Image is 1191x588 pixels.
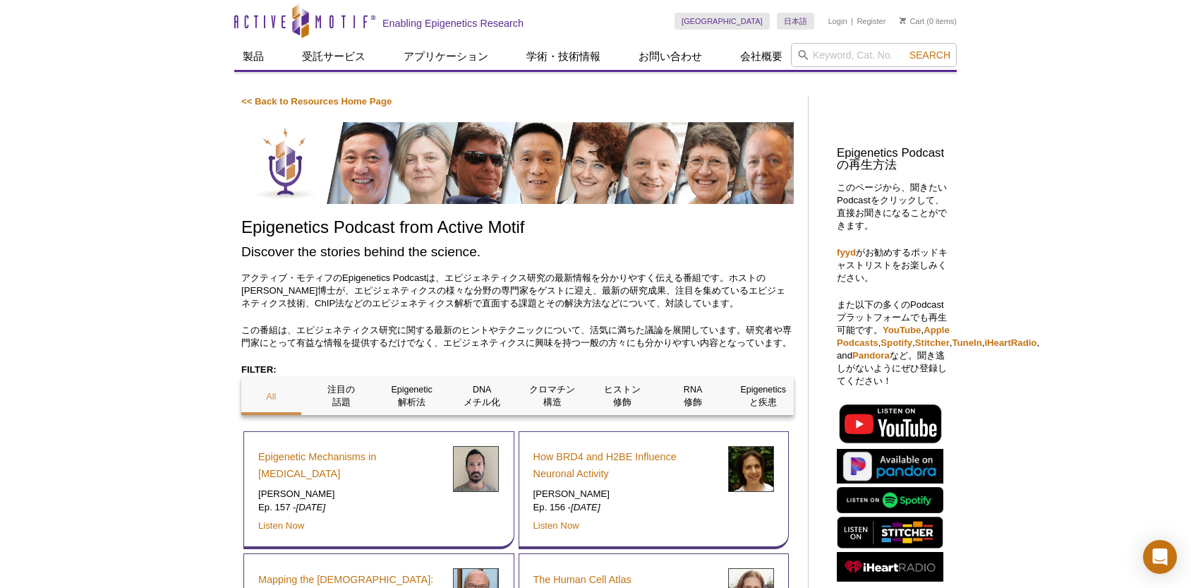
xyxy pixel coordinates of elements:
[241,218,794,239] h1: Epigenetics Podcast from Active Motif
[837,148,950,172] h3: Epigenetics Podcastの再生方法
[851,13,853,30] li: |
[909,49,950,61] span: Search
[837,325,950,348] a: Apple Podcasts
[900,17,906,24] img: Your Cart
[395,43,497,70] a: アプリケーション
[533,571,631,588] a: The Human Cell Atlas
[852,350,890,361] a: Pandora
[241,324,794,349] p: この番組は、エピジェネティクス研究に関する最新のヒントやテクニックについて、活気に満ちた議論を展開しています。研究者や専門家にとって有益な情報を提供するだけでなく、エピジェネティクスに興味を持つ...
[241,272,794,310] p: アクティブ・モティフのEpigenetics Podcastは、エピジェネティクス研究の最新情報を分かりやすく伝える番組です。ホストの[PERSON_NAME]博士が、エピジェネティクスの様々な...
[234,43,272,70] a: 製品
[952,337,981,348] a: TuneIn
[915,337,950,348] a: Stitcher
[1143,540,1177,574] div: Open Intercom Messenger
[382,383,442,409] p: Epigenetic 解析法
[518,43,609,70] a: 学術・技術情報
[453,446,499,492] img: Luca Magnani headshot
[452,383,512,409] p: DNA メチル化
[984,337,1036,348] a: iHeartRadio
[241,96,392,107] a: << Back to Resources Home Page
[837,181,950,232] p: このページから、聞きたいPodcastをクリックして、直接お聞きになることができます。
[732,43,791,70] a: 会社概要
[675,13,770,30] a: [GEOGRAPHIC_DATA]
[905,49,955,61] button: Search
[533,520,579,531] a: Listen Now
[533,448,718,482] a: How BRD4 and H2BE Influence Neuronal Activity
[523,383,583,409] p: クロマチン 構造
[837,299,950,388] p: また以下の多くのPodcast プラットフォームでも再生可能です。 , , , , , , and など。聞き逃しがないようにぜひ登録してください！
[900,13,957,30] li: (0 items)
[837,487,943,513] img: Listen on Spotify
[837,402,943,445] img: Listen on YouTube
[777,13,814,30] a: 日本語
[258,488,442,500] p: [PERSON_NAME]
[881,337,912,348] a: Spotify
[294,43,374,70] a: 受託サービス
[630,43,711,70] a: お問い合わせ
[883,325,921,335] a: YouTube
[733,383,793,409] p: Epigenetics と疾患
[857,16,885,26] a: Register
[241,242,794,261] h2: Discover the stories behind the science.
[258,520,304,531] a: Listen Now
[663,383,723,409] p: RNA 修飾
[828,16,847,26] a: Login
[728,446,774,492] img: Erica Korb headshot
[593,383,653,409] p: ヒストン 修飾
[241,364,277,375] strong: FILTER:
[241,390,301,403] p: All
[296,502,326,512] em: [DATE]
[837,517,943,548] img: Listen on Stitcher
[837,247,856,258] a: fyyd
[258,448,442,482] a: Epigenetic Mechanisms in [MEDICAL_DATA]
[533,501,718,514] p: Ep. 156 -
[837,552,943,582] img: Listen on iHeartRadio
[382,17,524,30] h2: Enabling Epigenetics Research
[791,43,957,67] input: Keyword, Cat. No.
[312,383,372,409] p: 注目の 話題
[533,488,718,500] p: [PERSON_NAME]
[837,449,943,484] img: Listen on Pandora
[258,501,442,514] p: Ep. 157 -
[241,122,794,204] img: Discover the stories behind the science.
[900,16,924,26] a: Cart
[837,246,950,284] p: がお勧めするポッドキャストリストをお楽しみください。
[571,502,600,512] em: [DATE]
